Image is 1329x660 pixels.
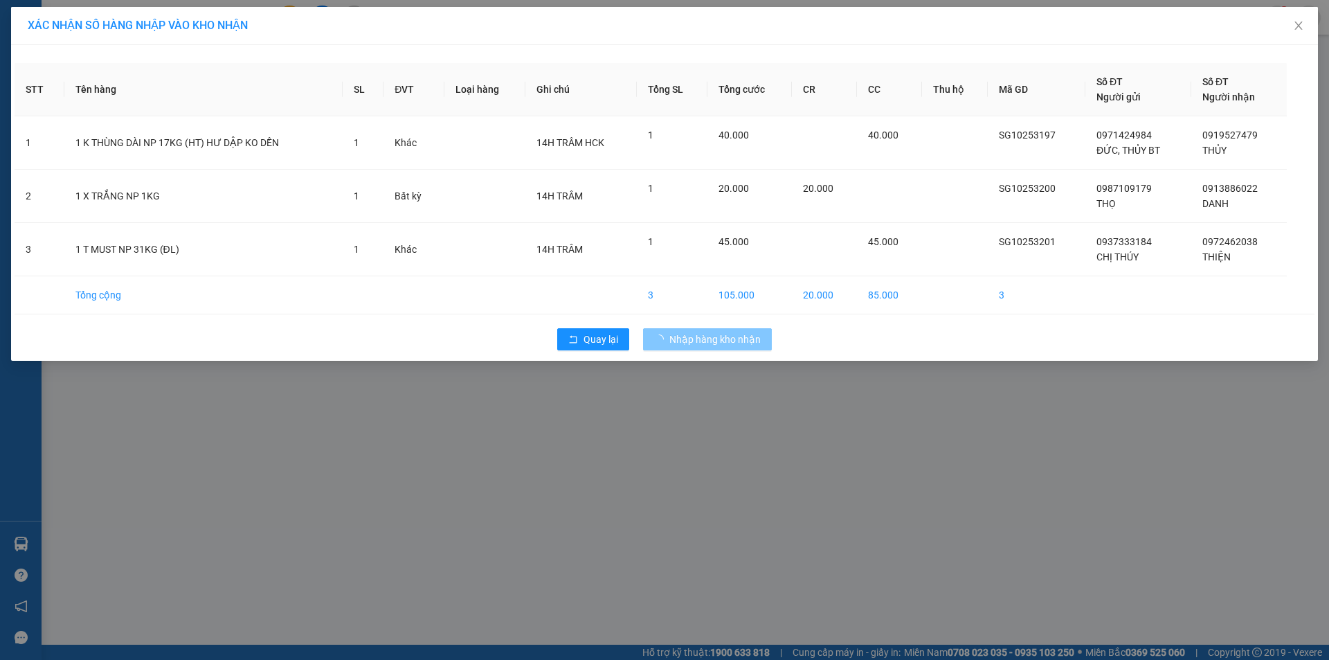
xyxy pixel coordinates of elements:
[1096,183,1152,194] span: 0987109179
[1202,91,1255,102] span: Người nhận
[1096,236,1152,247] span: 0937333184
[444,63,525,116] th: Loại hàng
[1202,76,1229,87] span: Số ĐT
[868,236,898,247] span: 45.000
[1096,145,1160,156] span: ĐỨC, THỦY BT
[648,130,653,141] span: 1
[857,276,922,314] td: 85.000
[383,116,444,170] td: Khác
[557,328,629,350] button: rollbackQuay lại
[999,183,1056,194] span: SG10253200
[654,335,669,344] span: loading
[116,43,226,60] div: [PERSON_NAME]
[15,116,64,170] td: 1
[12,13,33,28] span: Gửi:
[64,276,343,314] td: Tổng cộng
[116,12,226,43] div: [PERSON_NAME]
[718,183,749,194] span: 20.000
[64,63,343,116] th: Tên hàng
[1202,251,1231,262] span: THIỆN
[648,183,653,194] span: 1
[383,223,444,276] td: Khác
[1202,145,1227,156] span: THỦY
[922,63,988,116] th: Thu hộ
[12,28,106,45] div: THOẠI TRUNG
[988,63,1085,116] th: Mã GD
[988,276,1085,314] td: 3
[857,63,922,116] th: CC
[718,130,749,141] span: 40.000
[568,335,578,346] span: rollback
[637,63,707,116] th: Tổng SL
[354,244,359,255] span: 1
[1096,130,1152,141] span: 0971424984
[584,332,618,347] span: Quay lại
[792,276,857,314] td: 20.000
[383,170,444,223] td: Bất kỳ
[383,63,444,116] th: ĐVT
[1096,198,1116,209] span: THỌ
[803,183,833,194] span: 20.000
[1202,183,1258,194] span: 0913886022
[669,332,761,347] span: Nhập hàng kho nhận
[64,116,343,170] td: 1 K THÙNG DÀI NP 17KG (HT) HƯ DẬP KO DỀN
[1202,236,1258,247] span: 0972462038
[792,63,857,116] th: CR
[64,223,343,276] td: 1 T MUST NP 31KG (ĐL)
[718,236,749,247] span: 45.000
[999,130,1056,141] span: SG10253197
[10,87,108,117] span: Đã [PERSON_NAME] :
[637,276,707,314] td: 3
[525,63,636,116] th: Ghi chú
[343,63,383,116] th: SL
[116,12,149,26] span: Nhận:
[354,137,359,148] span: 1
[536,244,583,255] span: 14H TRÂM
[15,63,64,116] th: STT
[10,87,108,134] div: 20.000
[354,190,359,202] span: 1
[1096,76,1123,87] span: Số ĐT
[64,170,343,223] td: 1 X TRẮNG NP 1KG
[648,236,653,247] span: 1
[643,328,772,350] button: Nhập hàng kho nhận
[1096,251,1139,262] span: CHỊ THÚY
[1202,130,1258,141] span: 0919527479
[868,130,898,141] span: 40.000
[1279,7,1318,46] button: Close
[1202,198,1229,209] span: DANH
[28,19,248,32] span: XÁC NHẬN SỐ HÀNG NHẬP VÀO KHO NHẬN
[1096,91,1141,102] span: Người gửi
[707,276,792,314] td: 105.000
[999,236,1056,247] span: SG10253201
[536,190,583,202] span: 14H TRÂM
[12,12,106,28] div: Bến Tre
[15,223,64,276] td: 3
[15,170,64,223] td: 2
[1293,20,1304,31] span: close
[536,137,604,148] span: 14H TRÂM HCK
[707,63,792,116] th: Tổng cước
